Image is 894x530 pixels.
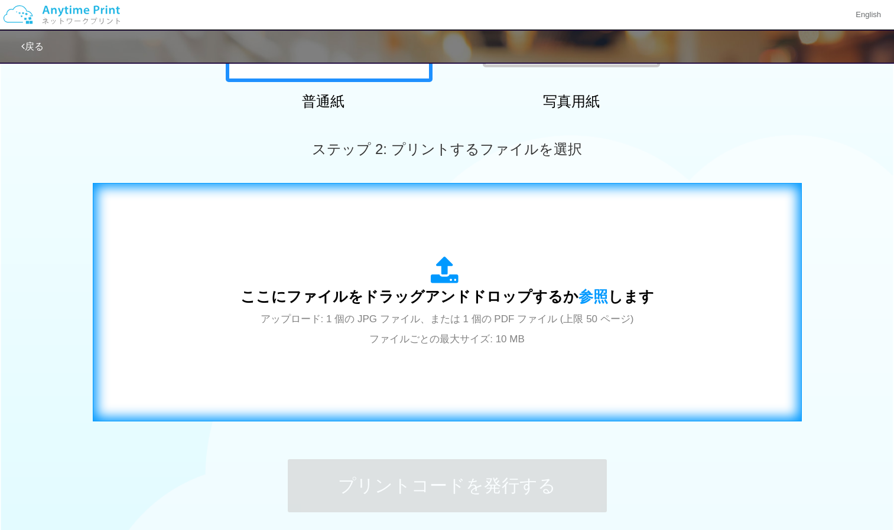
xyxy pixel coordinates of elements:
[312,141,581,157] span: ステップ 2: プリントするファイルを選択
[578,288,608,305] span: 参照
[240,288,654,305] span: ここにファイルをドラッグアンドドロップするか します
[261,313,634,345] span: アップロード: 1 個の JPG ファイル、または 1 個の PDF ファイル (上限 50 ページ) ファイルごとの最大サイズ: 10 MB
[21,41,44,51] a: 戻る
[468,94,675,109] h2: 写真用紙
[288,459,607,512] button: プリントコードを発行する
[220,94,427,109] h2: 普通紙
